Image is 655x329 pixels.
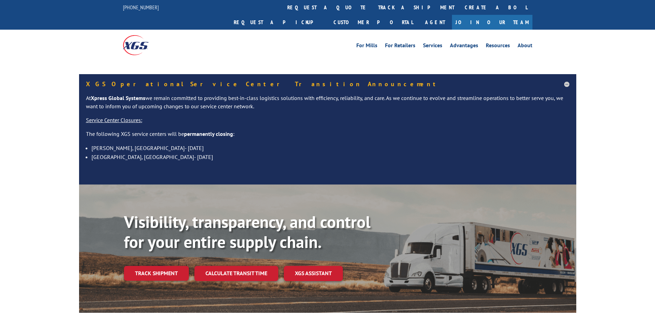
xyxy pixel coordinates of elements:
p: At we remain committed to providing best-in-class logistics solutions with efficiency, reliabilit... [86,94,569,116]
a: Request a pickup [229,15,328,30]
a: Services [423,43,442,50]
h5: XGS Operational Service Center Transition Announcement [86,81,569,87]
a: Advantages [450,43,478,50]
a: Track shipment [124,266,189,280]
a: [PHONE_NUMBER] [123,4,159,11]
a: Calculate transit time [194,266,278,281]
p: The following XGS service centers will be : [86,130,569,144]
a: For Mills [356,43,377,50]
a: Customer Portal [328,15,418,30]
b: Visibility, transparency, and control for your entire supply chain. [124,211,370,252]
li: [GEOGRAPHIC_DATA], [GEOGRAPHIC_DATA]- [DATE] [91,152,569,161]
a: For Retailers [385,43,415,50]
a: About [518,43,532,50]
strong: Xpress Global Systems [91,94,145,101]
a: Join Our Team [452,15,532,30]
a: XGS ASSISTANT [284,266,343,281]
a: Resources [486,43,510,50]
strong: permanently closing [184,130,233,137]
u: Service Center Closures: [86,117,142,123]
li: [PERSON_NAME], [GEOGRAPHIC_DATA]- [DATE] [91,143,569,152]
a: Agent [418,15,452,30]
